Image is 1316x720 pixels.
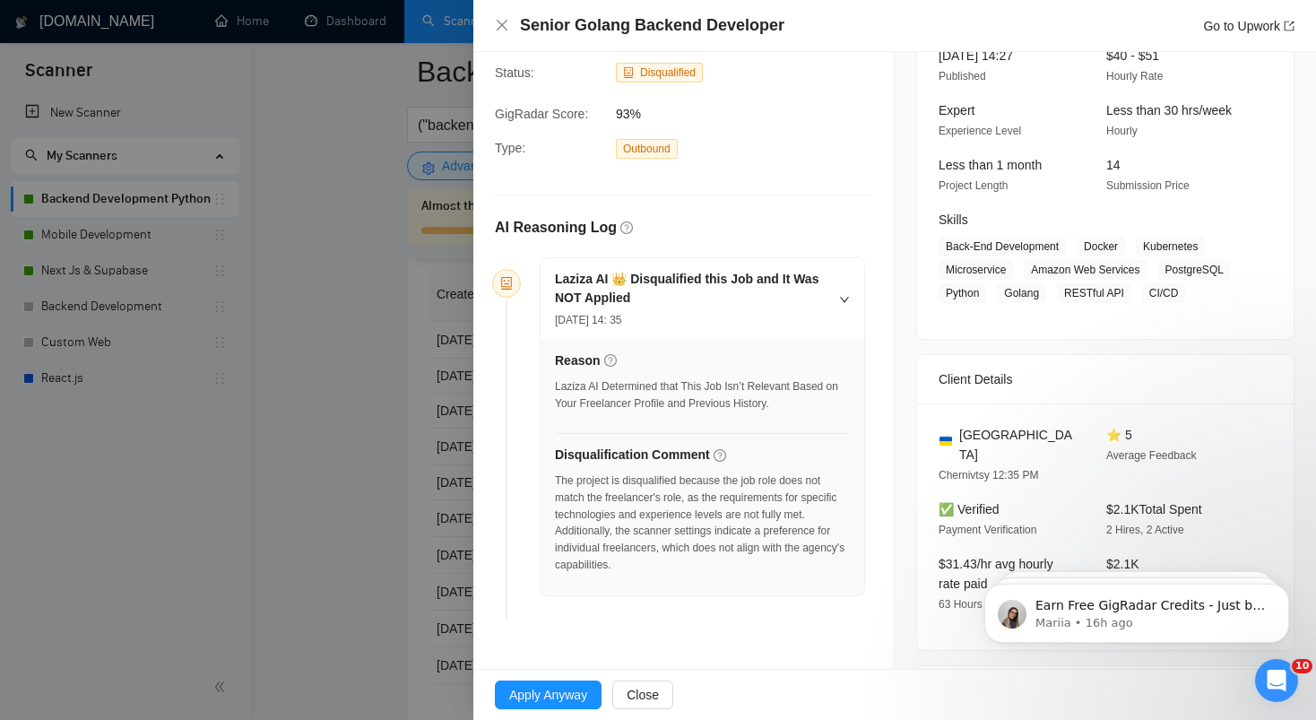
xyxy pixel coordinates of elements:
[1077,237,1125,256] span: Docker
[495,217,617,239] h5: AI Reasoning Log
[555,473,850,574] div: The project is disqualified because the job role does not match the freelancer's role, as the req...
[623,67,634,78] span: robot
[500,277,513,290] span: robot
[939,179,1008,192] span: Project Length
[495,18,509,33] button: Close
[520,14,784,37] h4: Senior Golang Backend Developer
[555,351,601,370] h5: Reason
[1106,158,1121,172] span: 14
[495,18,509,32] span: close
[939,435,952,447] img: 🇺🇦
[1106,48,1159,63] span: $40 - $51
[1158,260,1231,280] span: PostgreSQL
[939,260,1013,280] span: Microservice
[939,524,1036,536] span: Payment Verification
[939,70,986,82] span: Published
[939,237,1066,256] span: Back-End Development
[555,446,710,464] h5: Disqualification Comment
[1024,260,1147,280] span: Amazon Web Services
[1106,103,1232,117] span: Less than 30 hrs/week
[1106,524,1184,536] span: 2 Hires, 2 Active
[627,685,659,705] span: Close
[495,107,588,121] span: GigRadar Score:
[1255,659,1298,702] iframe: Intercom live chat
[495,141,525,155] span: Type:
[1057,283,1131,303] span: RESTful API
[555,378,850,412] div: Laziza AI Determined that This Job Isn’t Relevant Based on Your Freelancer Profile and Previous H...
[939,158,1042,172] span: Less than 1 month
[939,666,1272,715] div: Job Description
[640,66,696,79] span: Disqualified
[939,48,1013,63] span: [DATE] 14:27
[555,270,828,308] h5: Laziza AI 👑 Disqualified this Job and It Was NOT Applied
[839,294,850,305] span: right
[1106,70,1163,82] span: Hourly Rate
[1142,283,1186,303] span: CI/CD
[959,425,1078,464] span: [GEOGRAPHIC_DATA]
[939,557,1053,591] span: $31.43/hr avg hourly rate paid
[939,103,974,117] span: Expert
[997,283,1046,303] span: Golang
[939,598,983,611] span: 63 Hours
[509,685,587,705] span: Apply Anyway
[604,354,617,367] span: question-circle
[612,681,673,709] button: Close
[616,104,885,124] span: 93%
[939,502,1000,516] span: ✅ Verified
[939,469,1038,481] span: Chernivtsy 12:35 PM
[1292,659,1312,673] span: 10
[1106,125,1138,137] span: Hourly
[939,213,968,227] span: Skills
[616,139,678,159] span: Outbound
[1106,449,1197,462] span: Average Feedback
[1106,502,1202,516] span: $2.1K Total Spent
[1136,237,1205,256] span: Kubernetes
[1106,179,1190,192] span: Submission Price
[1284,21,1294,31] span: export
[939,355,1272,403] div: Client Details
[714,449,726,462] span: question-circle
[1106,428,1132,442] span: ⭐ 5
[939,283,986,303] span: Python
[495,681,602,709] button: Apply Anyway
[555,314,621,326] span: [DATE] 14: 35
[939,125,1021,137] span: Experience Level
[495,65,534,80] span: Status:
[957,546,1316,672] iframe: Intercom notifications message
[1203,19,1294,33] a: Go to Upworkexport
[620,221,633,234] span: question-circle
